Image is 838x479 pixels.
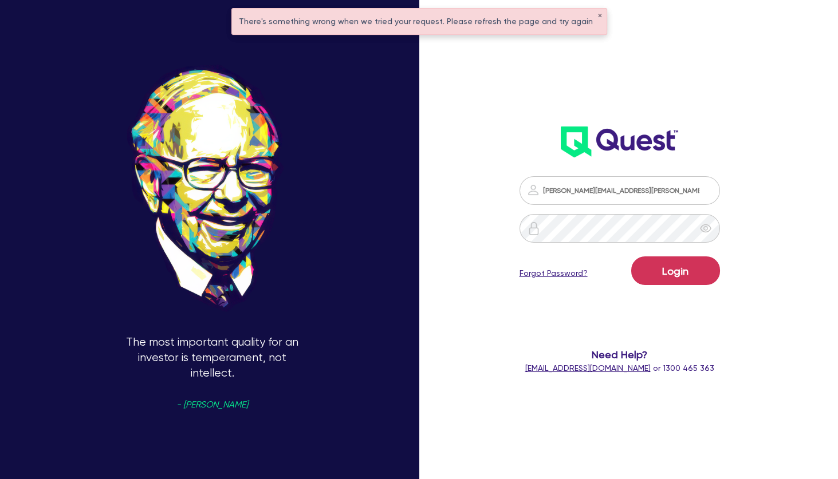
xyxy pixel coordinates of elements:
[512,347,727,362] span: Need Help?
[527,221,541,235] img: icon-password
[700,223,711,234] span: eye
[526,183,540,197] img: icon-password
[525,363,651,373] a: [EMAIL_ADDRESS][DOMAIN_NAME]
[176,401,248,409] span: - [PERSON_NAME]
[520,267,588,279] a: Forgot Password?
[525,363,714,373] span: or 1300 465 363
[597,13,602,19] button: ✕
[561,126,678,157] img: wH2k97JdezQIQAAAABJRU5ErkJggg==
[631,256,720,285] button: Login
[520,176,720,205] input: Email address
[232,9,607,34] div: There's something wrong when we tried your request. Please refresh the page and try again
